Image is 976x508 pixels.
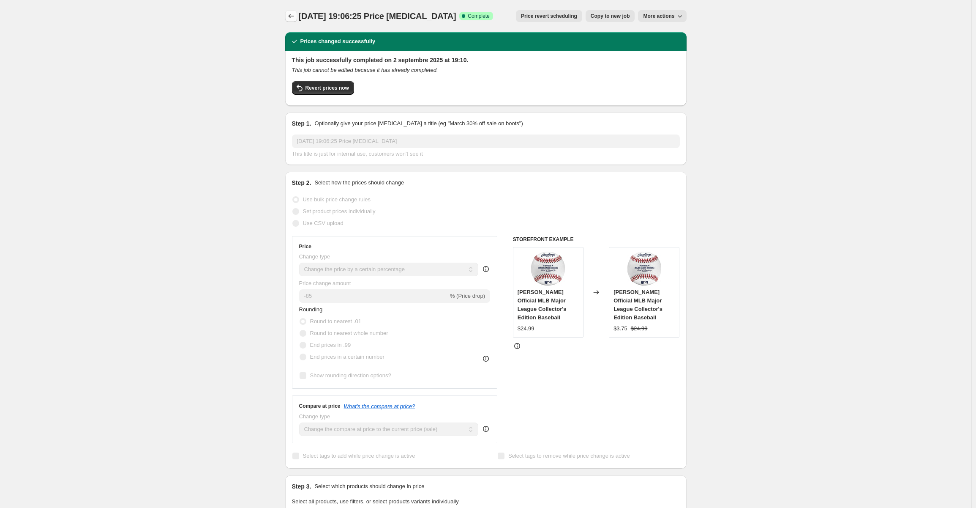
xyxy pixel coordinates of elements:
[310,318,361,324] span: Round to nearest .01
[482,265,490,273] div: help
[299,413,330,420] span: Change type
[613,289,662,321] span: [PERSON_NAME] Official MLB Major League Collector's Edition Baseball
[299,280,351,286] span: Price change amount
[516,10,582,22] button: Price revert scheduling
[285,10,297,22] button: Price change jobs
[627,252,661,286] img: 26924-2_80x.jpg
[292,67,438,73] i: This job cannot be edited because it has already completed.
[631,324,648,333] strike: $24.99
[513,236,680,243] h6: STOREFRONT EXAMPLE
[299,306,323,313] span: Rounding
[299,289,448,303] input: -15
[518,289,567,321] span: [PERSON_NAME] Official MLB Major League Collector's Edition Baseball
[292,119,311,128] h2: Step 1.
[299,403,341,409] h3: Compare at price
[292,56,680,64] h2: This job successfully completed on 2 septembre 2025 at 19:10.
[303,220,344,226] span: Use CSV upload
[314,482,424,491] p: Select which products should change in price
[531,252,565,286] img: 26924-2_80x.jpg
[310,354,384,360] span: End prices in a certain number
[303,453,415,459] span: Select tags to add while price change is active
[292,482,311,491] h2: Step 3.
[303,196,371,203] span: Use bulk price change rules
[591,13,630,19] span: Copy to new job
[303,208,376,214] span: Set product prices individually
[468,13,489,19] span: Complete
[314,178,404,187] p: Select how the prices should change
[299,243,311,250] h3: Price
[310,342,351,348] span: End prices in .99
[314,119,523,128] p: Optionally give your price [MEDICAL_DATA] a title (eg "March 30% off sale on boots")
[613,324,627,333] div: $3.75
[299,11,456,21] span: [DATE] 19:06:25 Price [MEDICAL_DATA]
[586,10,635,22] button: Copy to new job
[643,13,674,19] span: More actions
[300,37,376,46] h2: Prices changed successfully
[450,293,485,299] span: % (Price drop)
[518,324,534,333] div: $24.99
[482,425,490,433] div: help
[344,403,415,409] button: What's the compare at price?
[305,85,349,91] span: Revert prices now
[292,81,354,95] button: Revert prices now
[292,498,459,505] span: Select all products, use filters, or select products variants individually
[310,330,388,336] span: Round to nearest whole number
[292,178,311,187] h2: Step 2.
[292,135,680,148] input: 30% off holiday sale
[299,253,330,260] span: Change type
[508,453,630,459] span: Select tags to remove while price change is active
[638,10,686,22] button: More actions
[310,372,391,379] span: Show rounding direction options?
[521,13,577,19] span: Price revert scheduling
[292,151,423,157] span: This title is just for internal use, customers won't see it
